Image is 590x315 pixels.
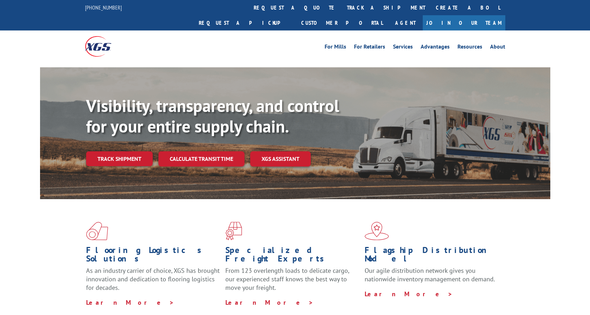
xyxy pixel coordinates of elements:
b: Visibility, transparency, and control for your entire supply chain. [86,95,339,137]
a: For Retailers [354,44,385,52]
a: Customer Portal [296,15,388,30]
a: About [490,44,505,52]
span: As an industry carrier of choice, XGS has brought innovation and dedication to flooring logistics... [86,266,220,292]
span: Our agile distribution network gives you nationwide inventory management on demand. [365,266,495,283]
img: xgs-icon-focused-on-flooring-red [225,222,242,240]
h1: Specialized Freight Experts [225,246,359,266]
a: Calculate transit time [158,151,245,167]
a: Services [393,44,413,52]
a: Join Our Team [423,15,505,30]
a: Learn More > [86,298,174,306]
a: For Mills [325,44,346,52]
img: xgs-icon-flagship-distribution-model-red [365,222,389,240]
a: Agent [388,15,423,30]
a: Track shipment [86,151,153,166]
p: From 123 overlength loads to delicate cargo, our experienced staff knows the best way to move you... [225,266,359,298]
img: xgs-icon-total-supply-chain-intelligence-red [86,222,108,240]
a: XGS ASSISTANT [250,151,311,167]
a: Learn More > [225,298,314,306]
a: Learn More > [365,290,453,298]
a: [PHONE_NUMBER] [85,4,122,11]
a: Advantages [421,44,450,52]
h1: Flooring Logistics Solutions [86,246,220,266]
a: Resources [457,44,482,52]
h1: Flagship Distribution Model [365,246,499,266]
a: Request a pickup [193,15,296,30]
